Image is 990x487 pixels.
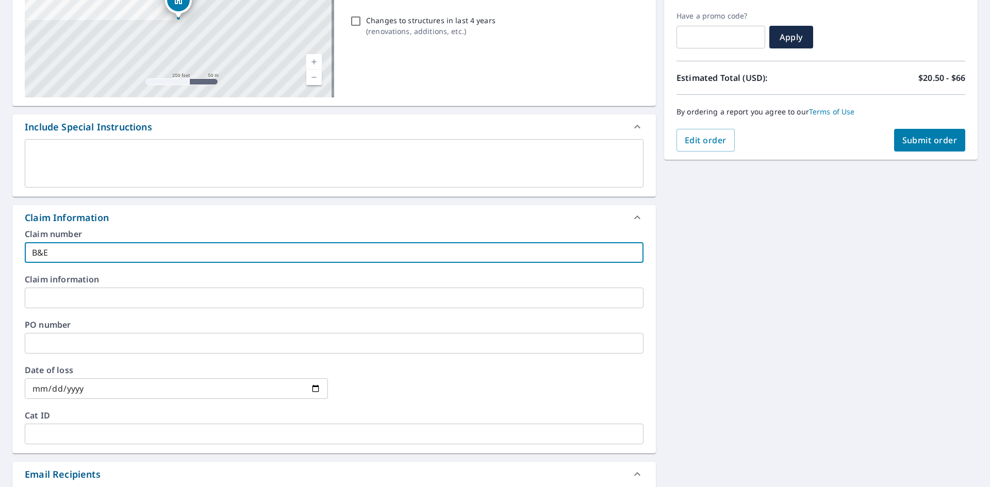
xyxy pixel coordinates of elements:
[685,135,727,146] span: Edit order
[366,26,496,37] p: ( renovations, additions, etc. )
[12,205,656,230] div: Claim Information
[25,211,109,225] div: Claim Information
[894,129,966,152] button: Submit order
[25,467,101,481] div: Email Recipients
[12,114,656,139] div: Include Special Instructions
[306,54,322,70] a: Current Level 17, Zoom In
[366,15,496,26] p: Changes to structures in last 4 years
[676,107,965,116] p: By ordering a report you agree to our
[25,366,328,374] label: Date of loss
[12,462,656,486] div: Email Recipients
[676,72,821,84] p: Estimated Total (USD):
[25,230,643,238] label: Claim number
[306,70,322,85] a: Current Level 17, Zoom Out
[25,411,643,419] label: Cat ID
[676,11,765,21] label: Have a promo code?
[25,275,643,283] label: Claim information
[769,26,813,48] button: Apply
[25,321,643,329] label: PO number
[902,135,958,146] span: Submit order
[25,120,152,134] div: Include Special Instructions
[676,129,735,152] button: Edit order
[778,31,805,43] span: Apply
[809,107,855,116] a: Terms of Use
[918,72,965,84] p: $20.50 - $66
